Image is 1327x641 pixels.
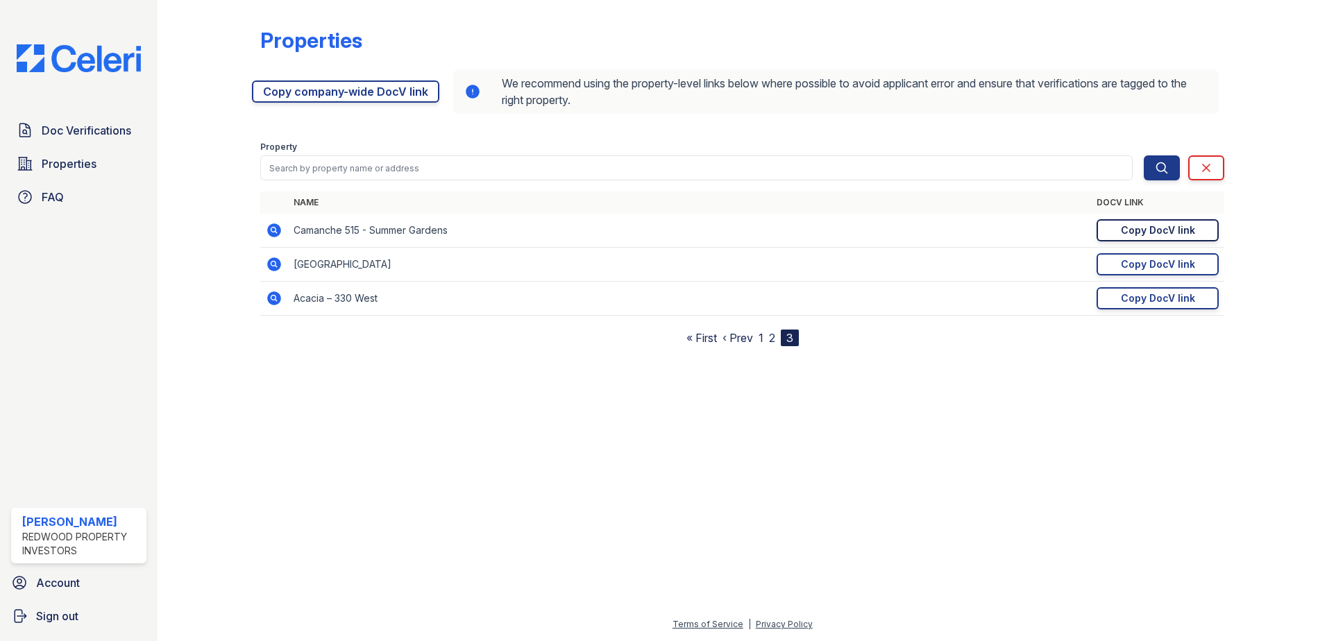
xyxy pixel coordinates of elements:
span: FAQ [42,189,64,205]
a: Copy company-wide DocV link [252,80,439,103]
a: Sign out [6,602,152,630]
input: Search by property name or address [260,155,1133,180]
th: Name [288,191,1091,214]
a: Privacy Policy [756,619,813,629]
a: FAQ [11,183,146,211]
div: | [748,619,751,629]
a: Copy DocV link [1097,253,1219,275]
span: Account [36,574,80,591]
a: « First [686,331,717,345]
a: Properties [11,150,146,178]
span: Properties [42,155,96,172]
td: Acacia – 330 West [288,282,1091,316]
span: Sign out [36,608,78,624]
div: 3 [781,330,799,346]
div: Redwood Property Investors [22,530,141,558]
a: Terms of Service [673,619,743,629]
div: Copy DocV link [1121,257,1195,271]
a: ‹ Prev [722,331,753,345]
label: Property [260,142,297,153]
div: We recommend using the property-level links below where possible to avoid applicant error and ens... [453,69,1219,114]
div: [PERSON_NAME] [22,513,141,530]
a: Doc Verifications [11,117,146,144]
div: Properties [260,28,362,53]
th: DocV Link [1091,191,1224,214]
span: Doc Verifications [42,122,131,139]
a: 1 [759,331,763,345]
a: Copy DocV link [1097,287,1219,309]
a: Account [6,569,152,597]
div: Copy DocV link [1121,223,1195,237]
a: Copy DocV link [1097,219,1219,241]
a: 2 [769,331,775,345]
td: Camanche 515 - Summer Gardens [288,214,1091,248]
img: CE_Logo_Blue-a8612792a0a2168367f1c8372b55b34899dd931a85d93a1a3d3e32e68fde9ad4.png [6,44,152,72]
td: [GEOGRAPHIC_DATA] [288,248,1091,282]
div: Copy DocV link [1121,291,1195,305]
